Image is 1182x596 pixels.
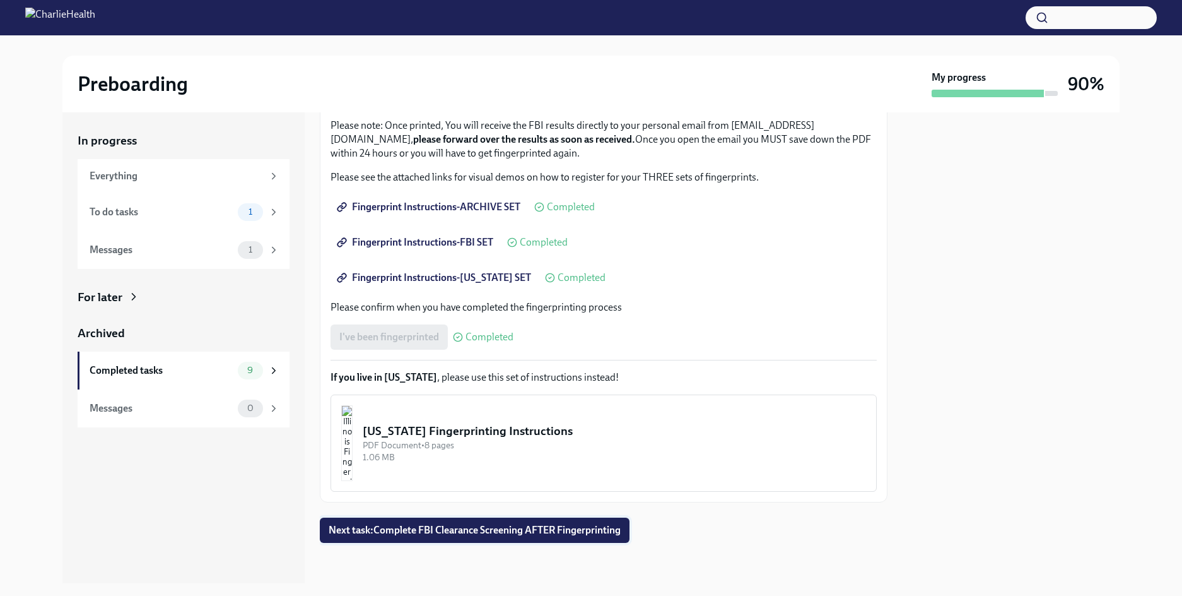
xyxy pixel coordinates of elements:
p: Please note: Once printed, You will receive the FBI results directly to your personal email from ... [331,119,877,160]
span: Completed [558,273,606,283]
span: Fingerprint Instructions-[US_STATE] SET [339,271,531,284]
strong: My progress [932,71,986,85]
p: Please see the attached links for visual demos on how to register for your THREE sets of fingerpr... [331,170,877,184]
button: [US_STATE] Fingerprinting InstructionsPDF Document•8 pages1.06 MB [331,395,877,492]
a: Fingerprint Instructions-[US_STATE] SET [331,265,540,290]
a: To do tasks1 [78,193,290,231]
strong: please forward over the results as soon as received. [413,133,635,145]
a: Messages1 [78,231,290,269]
img: Illinois Fingerprinting Instructions [341,405,353,481]
div: Everything [90,169,263,183]
a: Messages0 [78,390,290,427]
a: Everything [78,159,290,193]
span: 1 [241,207,260,217]
a: In progress [78,133,290,149]
span: Next task : Complete FBI Clearance Screening AFTER Fingerprinting [329,524,621,537]
span: Completed [547,202,595,212]
div: To do tasks [90,205,233,219]
a: Fingerprint Instructions-FBI SET [331,230,502,255]
div: Completed tasks [90,364,233,378]
div: Messages [90,243,233,257]
p: Please confirm when you have completed the fingerprinting process [331,301,877,314]
div: Messages [90,402,233,415]
button: Next task:Complete FBI Clearance Screening AFTER Fingerprinting [320,518,629,543]
img: CharlieHealth [25,8,95,28]
div: [US_STATE] Fingerprinting Instructions [363,423,866,439]
span: 0 [240,403,261,413]
span: Completed [520,237,568,247]
span: Fingerprint Instructions-ARCHIVE SET [339,201,520,213]
a: Completed tasks9 [78,352,290,390]
a: Fingerprint Instructions-ARCHIVE SET [331,194,529,220]
span: Fingerprint Instructions-FBI SET [339,236,493,249]
h2: Preboarding [78,71,188,97]
span: Completed [465,332,513,342]
span: 9 [240,366,260,375]
span: 1 [241,245,260,254]
strong: If you live in [US_STATE] [331,371,437,383]
a: Archived [78,325,290,342]
div: PDF Document • 8 pages [363,439,866,451]
div: For later [78,289,122,306]
h3: 90% [1068,73,1104,95]
div: 1.06 MB [363,451,866,463]
a: For later [78,289,290,306]
p: , please use this set of instructions instead! [331,371,877,384]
